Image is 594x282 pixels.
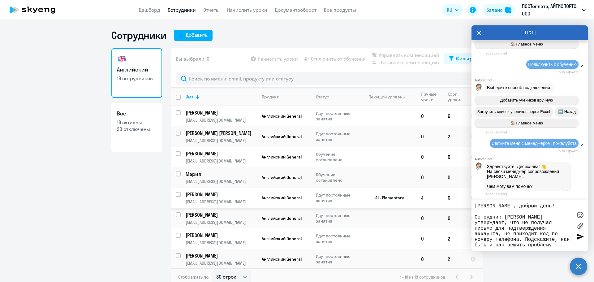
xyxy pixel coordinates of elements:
[486,52,507,55] time: 10:35:16[DATE]
[316,94,329,100] div: Статус
[176,72,478,85] input: Поиск по имени, email, продукту или статусу
[168,7,196,13] a: Сотрудники
[486,193,507,196] time: 10:36:12[DATE]
[186,150,256,157] a: [PERSON_NAME]
[475,163,483,171] img: bot avatar
[416,126,443,147] td: 0
[575,221,585,230] label: Лимит 10 файлов
[117,110,157,118] h3: Все
[316,213,358,224] p: Идут постоянные занятия
[456,55,473,62] div: Фильтр
[316,131,358,142] p: Идут постоянные занятия
[186,130,256,137] a: [PERSON_NAME] [PERSON_NAME] Соль
[416,147,443,167] td: 0
[443,106,465,126] td: 6
[174,30,213,41] button: Добавить
[443,167,465,188] td: 0
[117,75,157,82] p: 18 сотрудников
[447,6,452,14] span: RU
[442,4,463,16] button: RU
[111,48,162,98] a: Английский18 сотрудников
[262,215,302,221] span: Английский General
[558,109,576,114] span: ➡️ Назад
[117,54,127,64] img: english
[262,94,311,100] div: Продукт
[262,113,302,119] span: Английский General
[316,151,358,163] p: Обучение остановлено
[475,157,588,161] div: Autofaq bot
[186,191,256,198] p: [PERSON_NAME]
[176,55,209,63] span: Вы выбрали: 0
[443,147,465,167] td: 0
[262,175,302,180] span: Английский General
[316,111,358,122] p: Идут постоянные занятия
[186,260,256,266] p: [EMAIL_ADDRESS][DOMAIN_NAME]
[475,107,553,116] button: Загрузить список учеников через Excel
[448,91,465,102] div: Корп. уроки
[475,203,572,248] textarea: [PERSON_NAME], добрый день! Сотрудник [PERSON_NAME] утверждает, что не получал письмо для подтвер...
[262,134,302,139] span: Английский General
[111,29,166,41] h1: Сотрудники
[400,274,445,280] span: 1 - 18 из 18 сотрудников
[486,131,507,134] time: 10:35:19[DATE]
[275,7,316,13] a: Документооборот
[443,249,465,269] td: 2
[369,94,405,100] div: Текущий уровень
[262,195,302,201] span: Английский General
[316,172,358,183] p: Обучение остановлено
[475,78,588,82] div: Autofaq bot
[416,228,443,249] td: 0
[117,126,157,132] p: 20 отключены
[186,199,256,205] p: [EMAIL_ADDRESS][DOMAIN_NAME]
[448,91,461,102] div: Корп. уроки
[421,91,442,102] div: Личные уроки
[416,188,443,208] td: 4
[186,130,256,137] p: [PERSON_NAME] [PERSON_NAME] Соль
[262,154,302,160] span: Английский General
[262,94,278,100] div: Продукт
[483,4,515,16] button: Балансbalance
[186,211,256,218] p: [PERSON_NAME]
[316,192,358,203] p: Идут постоянные занятия
[316,254,358,265] p: Идут постоянные занятия
[528,62,577,67] span: Подключить к обучению
[262,256,302,262] span: Английский General
[262,236,302,241] span: Английский General
[416,106,443,126] td: 0
[486,6,503,14] div: Баланс
[186,109,256,116] p: [PERSON_NAME]
[443,126,465,147] td: 2
[364,94,416,100] div: Текущий уровень
[475,84,483,93] img: bot avatar
[416,208,443,228] td: 0
[475,40,579,49] button: 🏠 Главное меню
[475,96,579,105] button: Добавить учеников вручную
[117,66,157,74] h3: Английский
[443,188,465,208] td: 0
[186,158,256,164] p: [EMAIL_ADDRESS][DOMAIN_NAME]
[139,7,160,13] a: Дашборд
[492,141,577,146] span: Свяжите меня с менеджером, пожалуйста
[324,7,356,13] a: Все продукты
[510,121,543,125] span: 🏠 Главное меню
[186,117,256,123] p: [EMAIL_ADDRESS][DOMAIN_NAME]
[186,138,256,143] p: [EMAIL_ADDRESS][DOMAIN_NAME]
[359,188,416,208] td: A1 - Elementary
[178,274,209,280] span: Отображать по:
[111,103,162,152] a: Все18 активны20 отключены
[557,71,579,74] time: 10:35:19[DATE]
[475,119,579,128] button: 🏠 Главное меню
[443,228,465,249] td: 2
[487,164,569,169] p: Здравствуйте, Десислава! 👋
[444,53,478,64] button: Фильтр
[510,42,543,46] span: 🏠 Главное меню
[186,232,256,239] a: [PERSON_NAME]
[443,208,465,228] td: 0
[421,91,438,102] div: Личные уроки
[186,232,256,239] p: [PERSON_NAME]
[522,2,579,17] p: ПОСТоплата, АЙТИСПОРТС, ООО
[227,7,267,13] a: Начислить уроки
[186,211,256,218] a: [PERSON_NAME]
[519,2,589,17] button: ПОСТоплата, АЙТИСПОРТС, ООО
